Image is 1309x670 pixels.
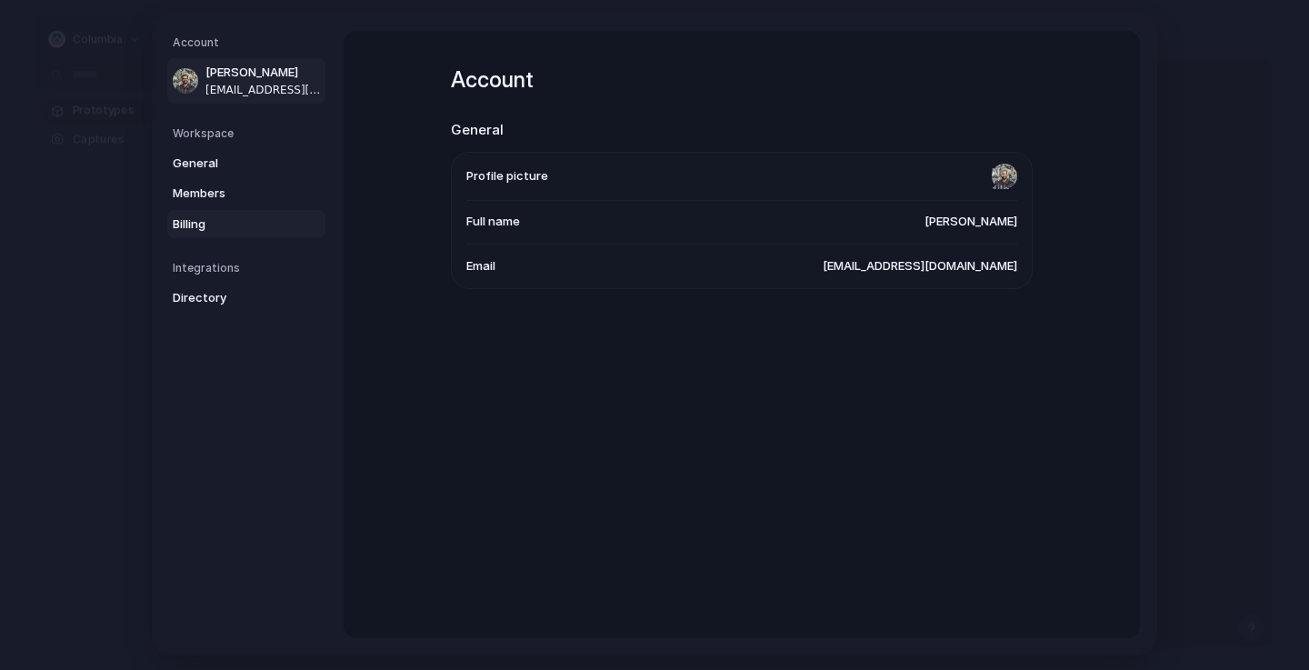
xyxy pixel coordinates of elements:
h1: Account [451,64,1033,96]
a: Billing [167,210,325,239]
span: [PERSON_NAME] [924,214,1017,232]
span: Members [173,185,289,203]
span: Directory [173,289,289,307]
span: Profile picture [466,167,548,185]
a: [PERSON_NAME][EMAIL_ADDRESS][DOMAIN_NAME] [167,58,325,104]
h2: General [451,120,1033,141]
a: Members [167,179,325,208]
a: General [167,149,325,178]
span: [EMAIL_ADDRESS][DOMAIN_NAME] [823,257,1017,275]
h5: Integrations [173,260,325,276]
span: [EMAIL_ADDRESS][DOMAIN_NAME] [205,82,322,98]
span: Email [466,257,495,275]
h5: Account [173,35,325,51]
span: Billing [173,215,289,234]
span: General [173,155,289,173]
span: Full name [466,214,520,232]
a: Directory [167,284,325,313]
span: [PERSON_NAME] [205,64,322,82]
h5: Workspace [173,125,325,142]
